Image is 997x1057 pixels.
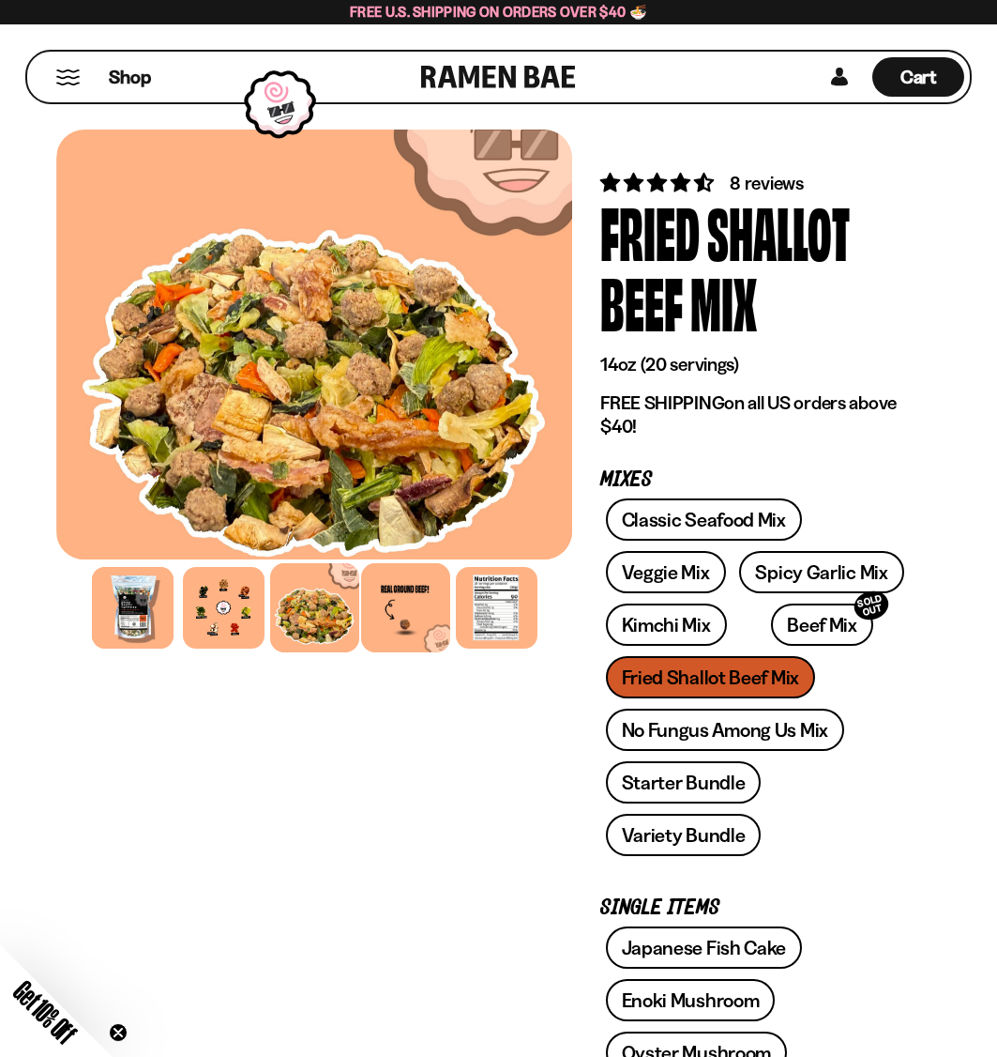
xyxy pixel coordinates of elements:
[606,551,726,593] a: Veggie Mix
[606,709,844,751] a: No Fungus Among Us Mix
[606,761,762,804] a: Starter Bundle
[109,65,151,90] span: Shop
[600,196,700,267] div: Fried
[739,551,903,593] a: Spicy Garlic Mix
[600,353,913,376] p: 14oz (20 servings)
[771,604,873,646] a: Beef MixSOLD OUT
[600,267,683,337] div: Beef
[606,498,802,541] a: Classic Seafood Mix
[872,52,964,102] a: Cart
[600,899,913,917] p: Single Items
[730,172,803,194] span: 8 reviews
[109,1023,128,1042] button: Close teaser
[600,391,913,438] p: on all US orders above $40!
[350,3,647,21] span: Free U.S. Shipping on Orders over $40 🍜
[707,196,850,267] div: Shallot
[600,171,718,194] span: 4.62 stars
[606,814,762,856] a: Variety Bundle
[851,588,892,624] div: SOLD OUT
[900,66,937,88] span: Cart
[600,471,913,489] p: Mixes
[606,604,727,646] a: Kimchi Mix
[55,69,81,85] button: Mobile Menu Trigger
[606,979,776,1021] a: Enoki Mushroom
[109,57,151,97] a: Shop
[606,927,803,969] a: Japanese Fish Cake
[8,975,82,1049] span: Get 10% Off
[690,267,757,337] div: Mix
[600,391,724,414] strong: FREE SHIPPING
